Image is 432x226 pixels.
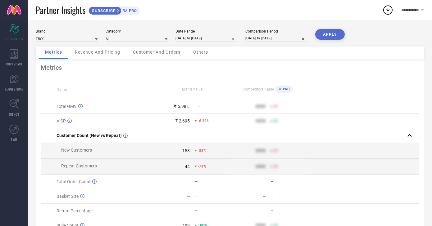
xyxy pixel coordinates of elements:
[5,87,24,91] span: SUGGESTIONS
[256,118,266,123] div: 9999
[195,194,230,198] div: —
[36,4,85,16] span: Partner Insights
[271,179,305,184] div: —
[57,104,77,109] span: Total GMV
[57,133,122,138] span: Customer Count (New vs Repeat)
[315,29,345,40] button: APPLY
[45,50,62,55] span: Metrics
[89,5,140,15] a: SUBSCRIBEPRO
[262,194,266,199] div: —
[175,118,190,123] div: ₹ 2,695
[193,50,208,55] span: Others
[274,148,278,153] span: 50
[11,137,17,142] span: FWD
[198,104,201,109] span: —
[61,148,92,153] span: New Customers
[57,179,91,184] span: Total Order Count
[245,29,307,33] div: Comparison Period
[6,62,23,66] span: WORKSPACE
[262,179,266,184] div: —
[274,104,278,109] span: 50
[195,179,230,184] div: —
[243,87,274,91] span: Competitors Value
[271,194,305,198] div: —
[57,194,79,199] span: Basket Size
[245,35,307,42] input: Select comparison period
[187,208,190,213] div: —
[262,208,266,213] div: —
[57,118,66,123] span: AISP
[57,208,93,213] span: Return Percentage
[36,29,98,33] div: Brand
[256,104,266,109] div: 9999
[61,163,97,168] span: Repeat Customers
[198,148,206,153] span: -83%
[274,164,278,169] span: 50
[271,209,305,213] div: —
[127,8,137,13] span: PRO
[75,50,120,55] span: Revenue And Pricing
[106,29,168,33] div: Category
[175,29,238,33] div: Date Range
[174,104,190,109] div: ₹ 5.98 L
[182,87,202,91] span: Brand Value
[256,148,266,153] div: 9999
[281,87,290,91] span: PRO
[5,37,23,41] span: SCORECARDS
[198,119,209,123] span: -6.39%
[57,87,67,92] span: Name
[133,50,180,55] span: Customer And Orders
[182,148,190,153] div: 158
[187,194,190,199] div: —
[185,164,190,169] div: 44
[89,8,117,13] span: SUBSCRIBE
[382,4,393,16] div: Open download list
[195,209,230,213] div: —
[9,112,19,117] span: TRENDS
[41,64,419,71] div: Metrics
[187,179,190,184] div: —
[198,164,206,169] span: -74%
[274,119,278,123] span: 50
[256,164,266,169] div: 9999
[175,35,238,42] input: Select date range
